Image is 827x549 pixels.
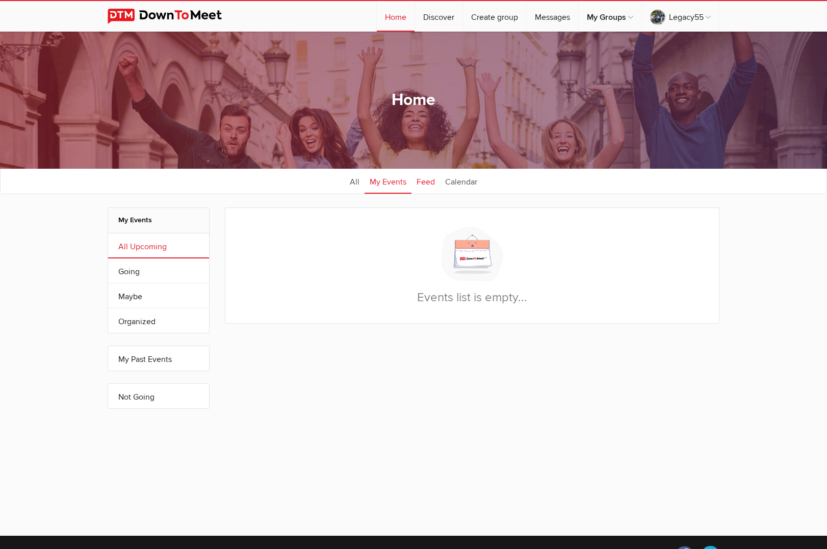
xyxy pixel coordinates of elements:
[108,283,209,308] a: Maybe
[345,168,365,194] a: All
[118,208,199,232] h2: My Events
[225,207,719,324] div: Events list is empty...
[108,308,209,333] a: Organized
[365,168,411,194] a: My Events
[377,1,415,32] a: Home
[108,384,209,408] a: Not Going
[108,233,209,258] a: All Upcoming
[463,1,526,32] a: Create group
[642,1,719,32] a: Legacy55
[108,258,209,283] a: Going
[108,9,238,24] img: DownToMeet
[108,346,209,371] a: My Past Events
[579,1,641,32] a: My Groups
[411,168,440,194] a: Feed
[415,1,462,32] a: Discover
[527,1,578,32] a: Messages
[440,168,482,194] a: Calendar
[392,90,435,111] h1: Home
